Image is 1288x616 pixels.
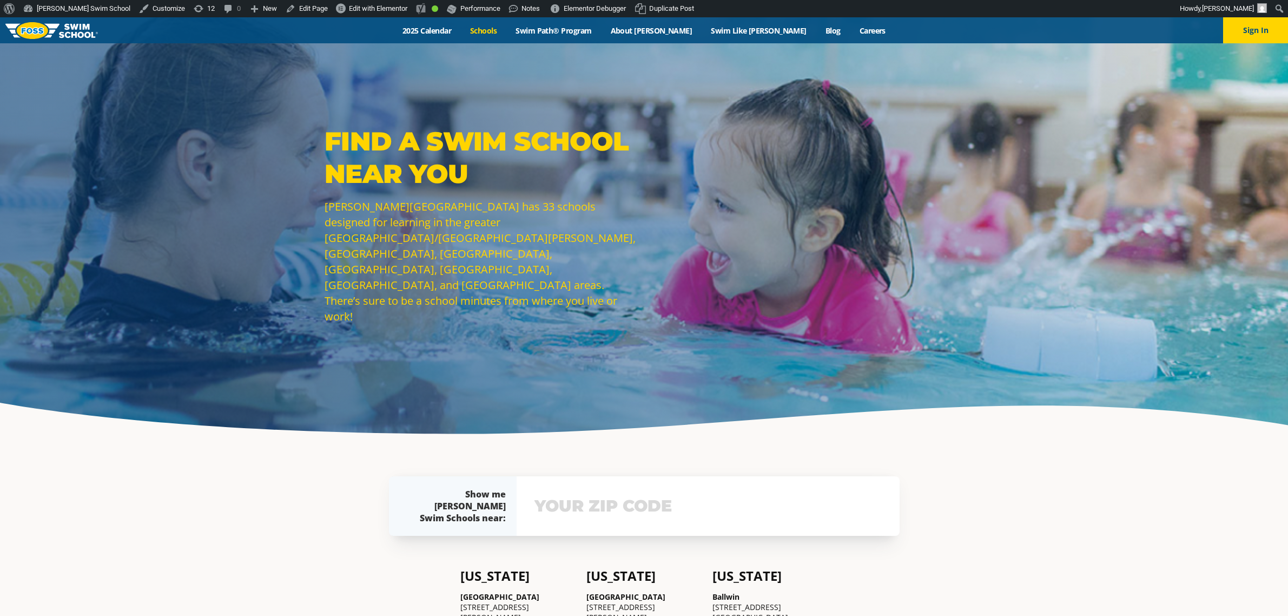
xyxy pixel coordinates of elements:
span: Edit with Elementor [349,4,407,12]
a: Blog [816,25,850,36]
div: Good [432,5,438,12]
span: [PERSON_NAME] [1202,4,1254,12]
a: Swim Path® Program [506,25,601,36]
a: [GEOGRAPHIC_DATA] [586,592,665,602]
p: [PERSON_NAME][GEOGRAPHIC_DATA] has 33 schools designed for learning in the greater [GEOGRAPHIC_DA... [325,199,638,324]
a: Schools [461,25,506,36]
a: Careers [850,25,895,36]
p: Find a Swim School Near You [325,125,638,190]
a: Ballwin [712,592,739,602]
h4: [US_STATE] [712,568,828,584]
img: FOSS Swim School Logo [5,22,98,39]
button: Sign In [1223,17,1288,43]
a: Swim Like [PERSON_NAME] [702,25,816,36]
h4: [US_STATE] [586,568,702,584]
input: YOUR ZIP CODE [532,490,884,522]
h4: [US_STATE] [460,568,576,584]
a: About [PERSON_NAME] [601,25,702,36]
a: [GEOGRAPHIC_DATA] [460,592,539,602]
a: 2025 Calendar [393,25,461,36]
div: Show me [PERSON_NAME] Swim Schools near: [411,488,506,524]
